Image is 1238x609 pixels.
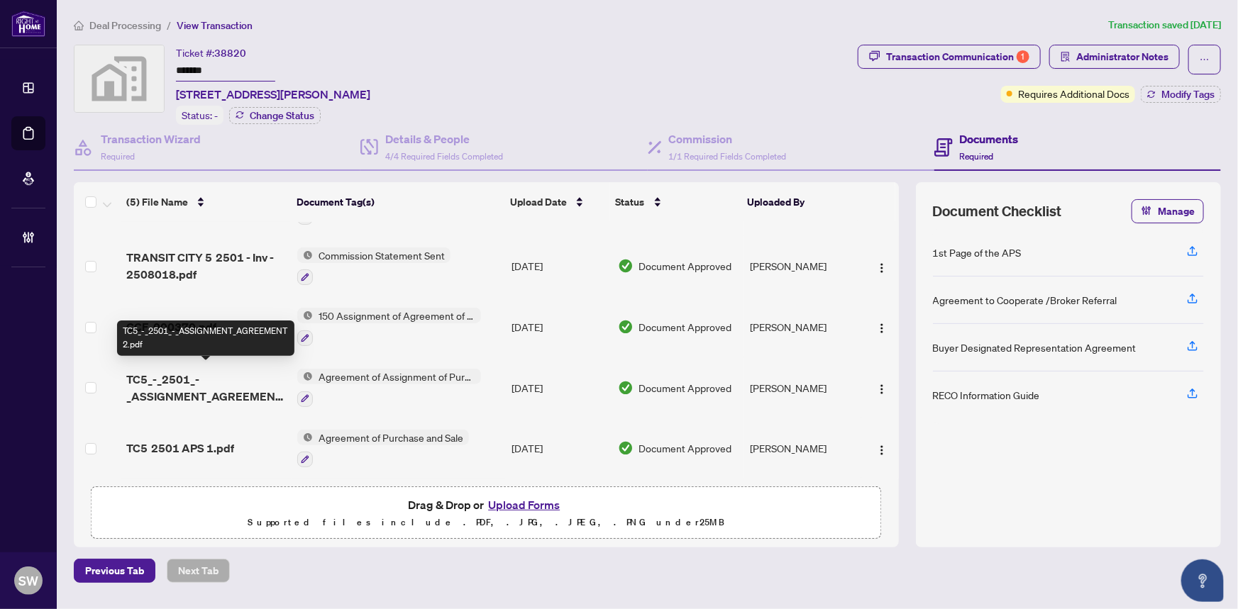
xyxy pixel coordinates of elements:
[876,323,888,334] img: Logo
[618,319,634,335] img: Document Status
[11,11,45,37] img: logo
[510,194,567,210] span: Upload Date
[121,182,291,222] th: (5) File Name
[1017,50,1029,63] div: 1
[297,308,313,323] img: Status Icon
[297,430,469,468] button: Status IconAgreement of Purchase and Sale
[506,418,612,479] td: [DATE]
[313,369,481,384] span: Agreement of Assignment of Purchase and Sale
[506,357,612,418] td: [DATE]
[1200,55,1210,65] span: ellipsis
[126,249,287,283] span: TRANSIT CITY 5 2501 - Inv - 2508018.pdf
[126,194,188,210] span: (5) File Name
[484,496,564,514] button: Upload Forms
[214,47,246,60] span: 38820
[504,182,610,222] th: Upload Date
[385,151,503,162] span: 4/4 Required Fields Completed
[616,194,645,210] span: Status
[639,258,732,274] span: Document Approved
[313,430,469,445] span: Agreement of Purchase and Sale
[214,109,218,122] span: -
[744,418,861,479] td: [PERSON_NAME]
[506,296,612,357] td: [DATE]
[117,320,294,356] div: TC5_-_2501_-_ASSIGNMENT_AGREEMENT 2.pdf
[297,369,313,384] img: Status Icon
[871,255,893,277] button: Logo
[297,308,481,346] button: Status Icon150 Assignment of Agreement of Purchase and Sale - Condominium
[92,487,881,540] span: Drag & Drop orUpload FormsSupported files include .PDF, .JPG, .JPEG, .PNG under25MB
[610,182,742,222] th: Status
[933,387,1040,403] div: RECO Information Guide
[297,369,481,407] button: Status IconAgreement of Assignment of Purchase and Sale
[876,262,888,274] img: Logo
[408,496,564,514] span: Drag & Drop or
[1158,200,1195,223] span: Manage
[960,130,1019,147] h4: Documents
[1076,45,1168,68] span: Administrator Notes
[176,86,370,103] span: [STREET_ADDRESS][PERSON_NAME]
[1061,52,1071,62] span: solution
[313,308,481,323] span: 150 Assignment of Agreement of Purchase and Sale - Condominium
[85,559,144,582] span: Previous Tab
[506,236,612,297] td: [DATE]
[18,571,38,591] span: SW
[871,315,893,338] button: Logo
[669,130,787,147] h4: Commission
[126,440,234,457] span: TC5 2501 APS 1.pdf
[744,236,861,297] td: [PERSON_NAME]
[167,17,171,33] li: /
[960,151,994,162] span: Required
[1108,17,1221,33] article: Transaction saved [DATE]
[639,440,732,456] span: Document Approved
[100,514,873,531] p: Supported files include .PDF, .JPG, .JPEG, .PNG under 25 MB
[297,247,451,286] button: Status IconCommission Statement Sent
[933,201,1062,221] span: Document Checklist
[744,296,861,357] td: [PERSON_NAME]
[297,247,313,263] img: Status Icon
[876,384,888,395] img: Logo
[1161,89,1215,99] span: Modify Tags
[1132,199,1204,223] button: Manage
[176,45,246,61] div: Ticket #:
[876,445,888,456] img: Logo
[1049,45,1180,69] button: Administrator Notes
[933,292,1117,308] div: Agreement to Cooperate /Broker Referral
[886,45,1029,68] div: Transaction Communication
[639,380,732,396] span: Document Approved
[933,340,1137,355] div: Buyer Designated Representation Agreement
[74,559,155,583] button: Previous Tab
[291,182,504,222] th: Document Tag(s)
[871,376,893,399] button: Logo
[871,437,893,459] button: Logo
[176,106,223,125] div: Status:
[126,371,287,405] span: TC5_-_2501_-_ASSIGNMENT_AGREEMENT 2.pdf
[74,21,84,30] span: home
[639,319,732,335] span: Document Approved
[741,182,858,222] th: Uploaded By
[858,45,1041,69] button: Transaction Communication1
[250,111,314,121] span: Change Status
[177,19,253,32] span: View Transaction
[1141,86,1221,103] button: Modify Tags
[933,245,1022,260] div: 1st Page of the APS
[74,45,164,112] img: svg%3e
[89,19,161,32] span: Deal Processing
[1181,559,1224,602] button: Open asap
[126,318,216,335] span: CCF_000370.pdf
[669,151,787,162] span: 1/1 Required Fields Completed
[101,130,201,147] h4: Transaction Wizard
[167,559,230,583] button: Next Tab
[297,430,313,445] img: Status Icon
[229,107,321,124] button: Change Status
[313,247,451,263] span: Commission Statement Sent
[618,380,634,396] img: Document Status
[1018,86,1129,101] span: Requires Additional Docs
[385,130,503,147] h4: Details & People
[101,151,135,162] span: Required
[618,440,634,456] img: Document Status
[744,357,861,418] td: [PERSON_NAME]
[618,258,634,274] img: Document Status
